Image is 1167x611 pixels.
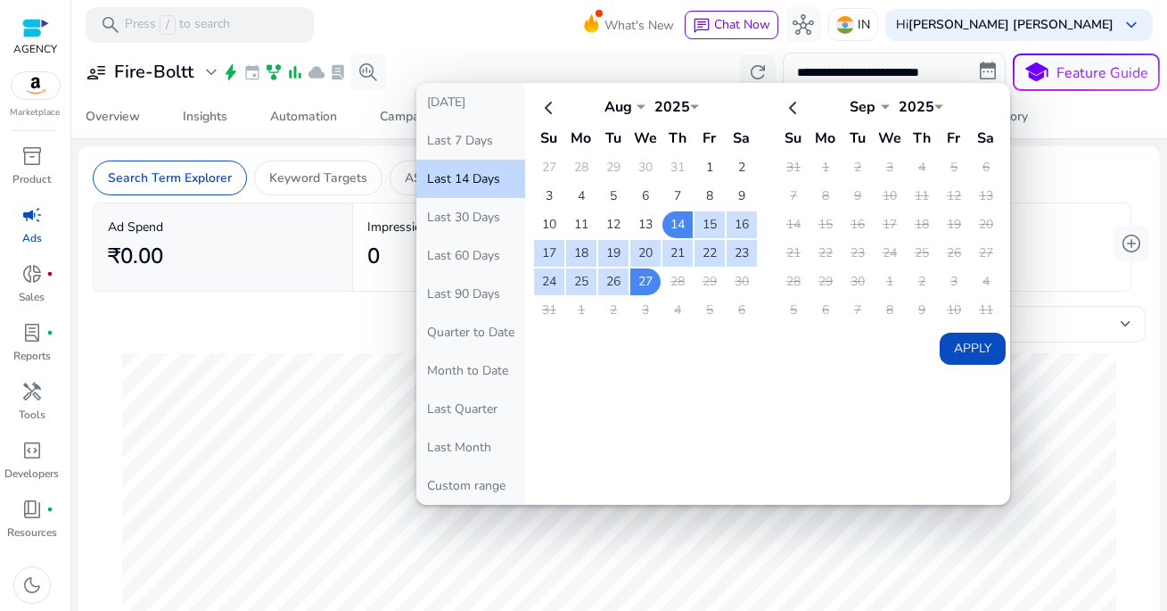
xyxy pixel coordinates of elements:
span: dark_mode [21,574,43,596]
button: chatChat Now [685,11,778,39]
span: fiber_manual_record [46,270,53,277]
h2: 0 [367,244,380,269]
button: Apply [940,333,1006,365]
span: search [100,14,121,36]
span: family_history [265,63,283,81]
span: user_attributes [86,62,107,83]
p: Product [13,171,52,187]
img: amazon.svg [12,72,60,99]
span: fiber_manual_record [46,506,53,513]
p: Ad Spend [108,218,338,236]
span: lab_profile [21,322,43,343]
button: Last 7 Days [416,121,525,160]
button: Last 30 Days [416,198,525,236]
span: lab_profile [329,63,347,81]
span: bolt [222,63,240,81]
span: keyboard_arrow_down [1121,14,1142,36]
button: Last 14 Days [416,160,525,198]
p: Ads [22,230,42,246]
button: Last Month [416,428,525,467]
button: add_circle [1114,226,1149,261]
span: chat [693,17,711,35]
p: Feature Guide [1057,62,1149,84]
span: search_insights [357,62,379,83]
span: hub [793,14,814,36]
span: handyman [21,381,43,402]
p: Press to search [125,15,230,35]
button: schoolFeature Guide [1013,54,1160,91]
span: expand_more [201,62,222,83]
span: What's New [604,10,674,41]
div: Aug [592,97,645,117]
span: inventory_2 [21,145,43,167]
p: Marketplace [11,106,61,120]
button: Quarter to Date [416,313,525,351]
button: Month to Date [416,351,525,390]
span: bar_chart [286,63,304,81]
span: donut_small [21,263,43,285]
p: ASIN Targets [405,169,481,187]
div: Insights [183,111,227,123]
span: campaign [21,204,43,226]
button: Custom range [416,467,525,505]
p: IN [858,9,870,40]
button: Last Quarter [416,390,525,428]
span: book_4 [21,499,43,520]
div: Overview [86,111,140,123]
span: Chat Now [714,16,770,33]
button: Last 60 Days [416,236,525,275]
button: refresh [740,54,776,90]
button: hub [785,7,821,43]
p: Reports [13,348,51,364]
div: Automation [270,111,337,123]
span: / [160,15,176,35]
div: 2025 [890,97,943,117]
p: Resources [7,524,57,541]
span: code_blocks [21,440,43,461]
button: [DATE] [416,83,525,121]
p: Impressions [367,218,597,236]
span: fiber_manual_record [46,329,53,336]
div: Sep [836,97,890,117]
button: Last 90 Days [416,275,525,313]
p: Developers [5,466,60,482]
p: Tools [19,407,45,423]
b: [PERSON_NAME] [PERSON_NAME] [908,16,1114,33]
span: school [1024,60,1050,86]
p: Hi [896,19,1114,31]
button: search_insights [350,54,386,90]
h2: ₹0.00 [108,244,163,269]
div: Campaign Manager [380,111,491,123]
img: in.svg [836,16,854,34]
h3: Fire-Boltt [114,62,193,83]
span: refresh [747,62,768,83]
span: cloud [308,63,325,81]
p: Keyword Targets [269,169,367,187]
p: AGENCY [13,41,57,57]
p: Sales [20,289,45,305]
span: add_circle [1121,233,1142,254]
div: 2025 [645,97,699,117]
p: Search Term Explorer [108,169,232,187]
span: event [243,63,261,81]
